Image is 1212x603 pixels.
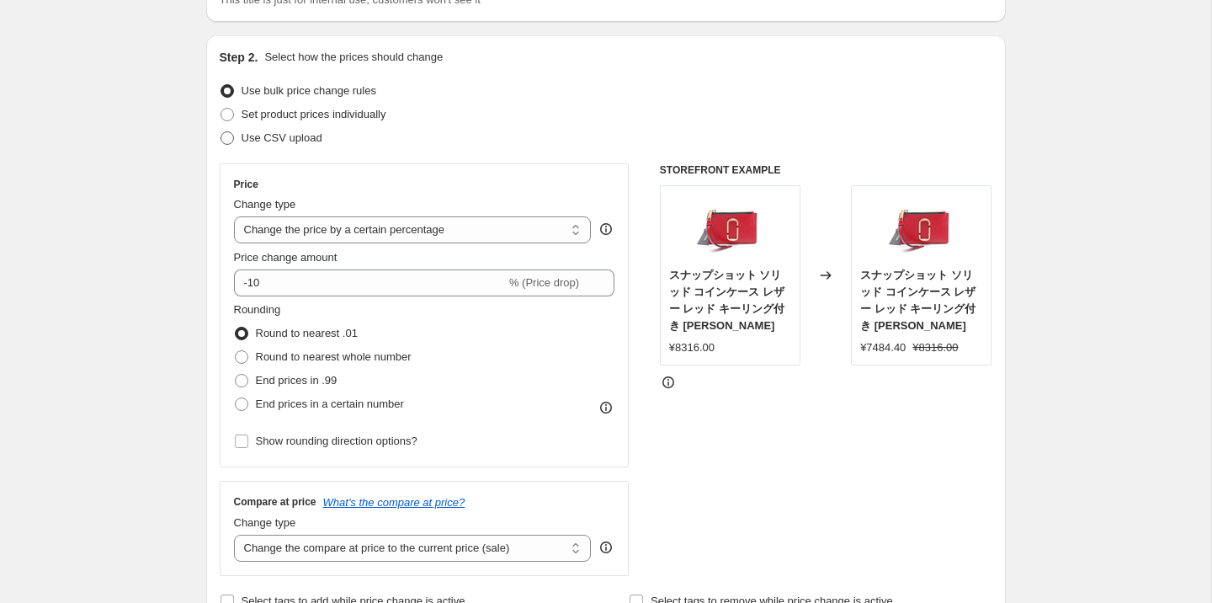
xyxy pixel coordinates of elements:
[256,435,417,447] span: Show rounding direction options?
[256,398,404,410] span: End prices in a certain number
[242,84,376,97] span: Use bulk price change rules
[256,350,412,363] span: Round to nearest whole number
[234,198,296,211] span: Change type
[509,276,579,289] span: % (Price drop)
[669,339,715,356] div: ¥8316.00
[234,251,338,264] span: Price change amount
[264,49,443,66] p: Select how the prices should change
[669,269,784,332] span: スナップショット ソリッド コインケース レザー レッド キーリング付き [PERSON_NAME]
[234,495,316,509] h3: Compare at price
[323,496,465,509] button: What's the compare at price?
[220,49,258,66] h2: Step 2.
[860,339,906,356] div: ¥7484.40
[598,539,614,556] div: help
[234,178,258,191] h3: Price
[242,108,386,120] span: Set product prices individually
[234,516,296,529] span: Change type
[234,303,281,316] span: Rounding
[860,269,975,332] span: スナップショット ソリッド コインケース レザー レッド キーリング付き [PERSON_NAME]
[234,269,506,296] input: -15
[256,327,358,339] span: Round to nearest .01
[912,339,958,356] strike: ¥8316.00
[696,195,763,262] img: 876108_original_37943195-caf5-4073-8c4c-090c7f46463e_80x.jpg
[660,163,992,177] h6: STOREFRONT EXAMPLE
[256,374,338,387] span: End prices in .99
[888,195,955,262] img: 876108_original_37943195-caf5-4073-8c4c-090c7f46463e_80x.jpg
[598,221,614,237] div: help
[242,131,322,144] span: Use CSV upload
